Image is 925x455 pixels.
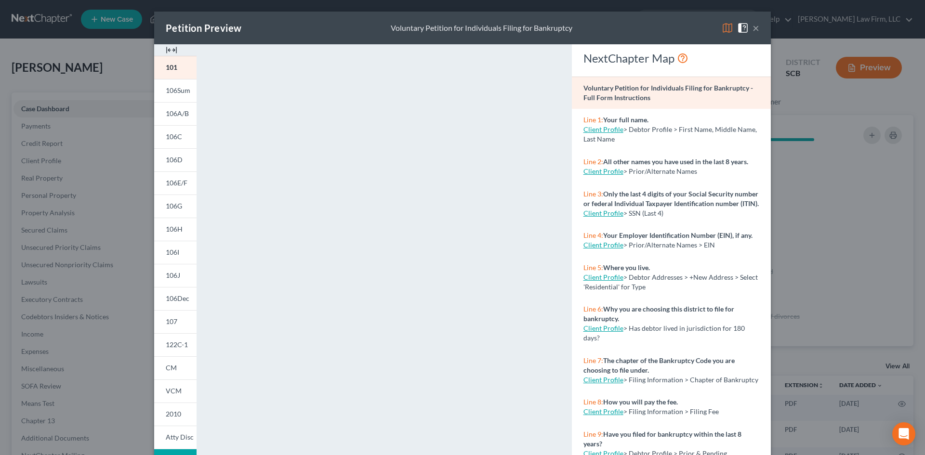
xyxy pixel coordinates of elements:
div: Petition Preview [166,21,241,35]
a: 101 [154,56,197,79]
span: Line 2: [583,157,603,166]
span: 107 [166,317,177,325]
span: 106D [166,156,183,164]
div: Open Intercom Messenger [892,422,915,445]
a: 122C-1 [154,333,197,356]
a: 106I [154,241,197,264]
a: 106E/F [154,171,197,195]
strong: Your full name. [603,116,648,124]
span: 106Sum [166,86,190,94]
a: 106A/B [154,102,197,125]
span: > Prior/Alternate Names [623,167,697,175]
span: 106E/F [166,179,187,187]
div: NextChapter Map [583,51,759,66]
span: > Filing Information > Filing Fee [623,407,719,416]
a: 106Sum [154,79,197,102]
img: help-close-5ba153eb36485ed6c1ea00a893f15db1cb9b99d6cae46e1a8edb6c62d00a1a76.svg [737,22,749,34]
strong: Have you filed for bankruptcy within the last 8 years? [583,430,741,448]
span: 122C-1 [166,340,188,349]
span: Line 5: [583,263,603,272]
span: 2010 [166,410,181,418]
span: Line 9: [583,430,603,438]
span: Line 4: [583,231,603,239]
span: > Debtor Profile > First Name, Middle Name, Last Name [583,125,757,143]
a: Client Profile [583,324,623,332]
img: map-eea8200ae884c6f1103ae1953ef3d486a96c86aabb227e865a55264e3737af1f.svg [722,22,733,34]
a: Client Profile [583,167,623,175]
span: 101 [166,63,177,71]
span: > Prior/Alternate Names > EIN [623,241,715,249]
strong: Where you live. [603,263,650,272]
span: VCM [166,387,182,395]
span: > SSN (Last 4) [623,209,663,217]
a: 106Dec [154,287,197,310]
span: > Filing Information > Chapter of Bankruptcy [623,376,758,384]
span: > Debtor Addresses > +New Address > Select 'Residential' for Type [583,273,758,291]
span: 106I [166,248,179,256]
a: 106J [154,264,197,287]
a: CM [154,356,197,379]
a: 106D [154,148,197,171]
a: Client Profile [583,376,623,384]
strong: Voluntary Petition for Individuals Filing for Bankruptcy - Full Form Instructions [583,84,753,102]
a: VCM [154,379,197,403]
a: Client Profile [583,209,623,217]
span: Line 8: [583,398,603,406]
strong: The chapter of the Bankruptcy Code you are choosing to file under. [583,356,735,374]
strong: Your Employer Identification Number (EIN), if any. [603,231,753,239]
a: 106H [154,218,197,241]
span: Atty Disc [166,433,194,441]
a: Client Profile [583,407,623,416]
a: 2010 [154,403,197,426]
button: × [753,22,759,34]
span: > Has debtor lived in jurisdiction for 180 days? [583,324,745,342]
a: 106C [154,125,197,148]
a: Client Profile [583,273,623,281]
span: Line 3: [583,190,603,198]
span: 106A/B [166,109,189,117]
span: CM [166,364,177,372]
span: Line 7: [583,356,603,364]
span: 106H [166,225,183,233]
span: 106Dec [166,294,189,302]
span: 106G [166,202,182,210]
span: 106C [166,132,182,141]
strong: How you will pay the fee. [603,398,678,406]
a: Client Profile [583,241,623,249]
a: Atty Disc [154,426,197,449]
a: Client Profile [583,125,623,133]
a: 106G [154,195,197,218]
strong: Only the last 4 digits of your Social Security number or federal Individual Taxpayer Identificati... [583,190,759,208]
strong: Why you are choosing this district to file for bankruptcy. [583,305,734,323]
span: Line 6: [583,305,603,313]
img: expand-e0f6d898513216a626fdd78e52531dac95497ffd26381d4c15ee2fc46db09dca.svg [166,44,177,56]
a: 107 [154,310,197,333]
span: Line 1: [583,116,603,124]
span: 106J [166,271,180,279]
div: Voluntary Petition for Individuals Filing for Bankruptcy [391,23,572,34]
strong: All other names you have used in the last 8 years. [603,157,748,166]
